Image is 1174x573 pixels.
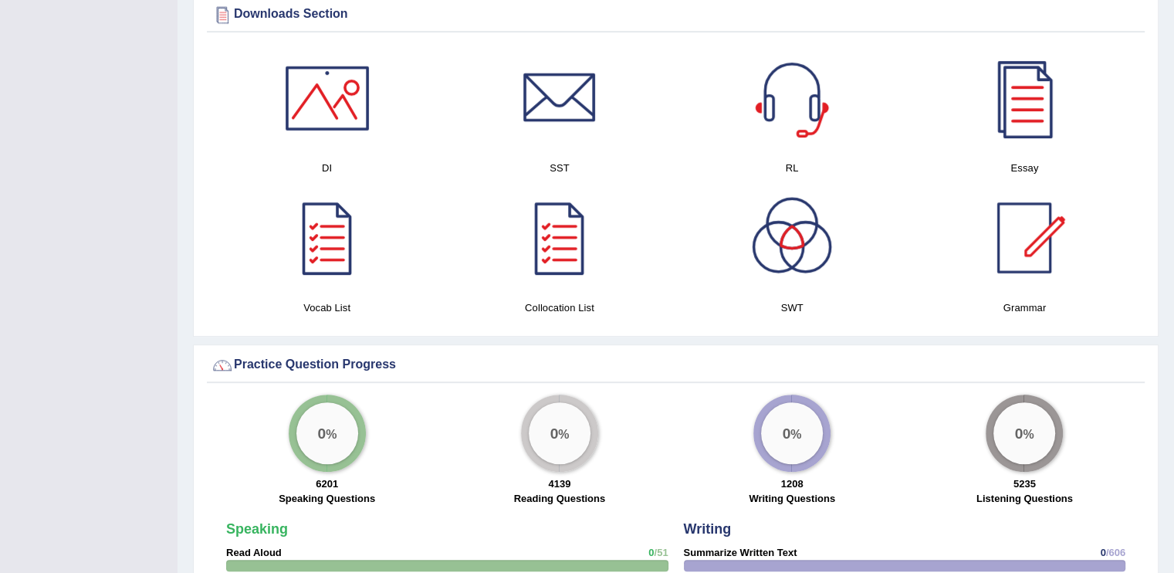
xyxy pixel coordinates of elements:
[514,491,605,506] label: Reading Questions
[529,402,590,464] div: %
[279,491,375,506] label: Speaking Questions
[684,300,901,316] h4: SWT
[916,160,1133,176] h4: Essay
[1106,547,1125,558] span: /606
[451,160,668,176] h4: SST
[1015,425,1023,442] big: 0
[648,547,654,558] span: 0
[218,300,435,316] h4: Vocab List
[684,160,901,176] h4: RL
[783,425,791,442] big: 0
[548,478,570,490] strong: 4139
[916,300,1133,316] h4: Grammar
[654,547,668,558] span: /51
[781,478,804,490] strong: 1208
[451,300,668,316] h4: Collocation List
[316,478,338,490] strong: 6201
[684,521,732,537] strong: Writing
[550,425,558,442] big: 0
[1013,478,1036,490] strong: 5235
[317,425,326,442] big: 0
[1100,547,1105,558] span: 0
[226,547,282,558] strong: Read Aloud
[226,521,288,537] strong: Speaking
[211,3,1141,26] div: Downloads Section
[296,402,358,464] div: %
[211,354,1141,377] div: Practice Question Progress
[993,402,1055,464] div: %
[684,547,797,558] strong: Summarize Written Text
[761,402,823,464] div: %
[218,160,435,176] h4: DI
[976,491,1073,506] label: Listening Questions
[749,491,835,506] label: Writing Questions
